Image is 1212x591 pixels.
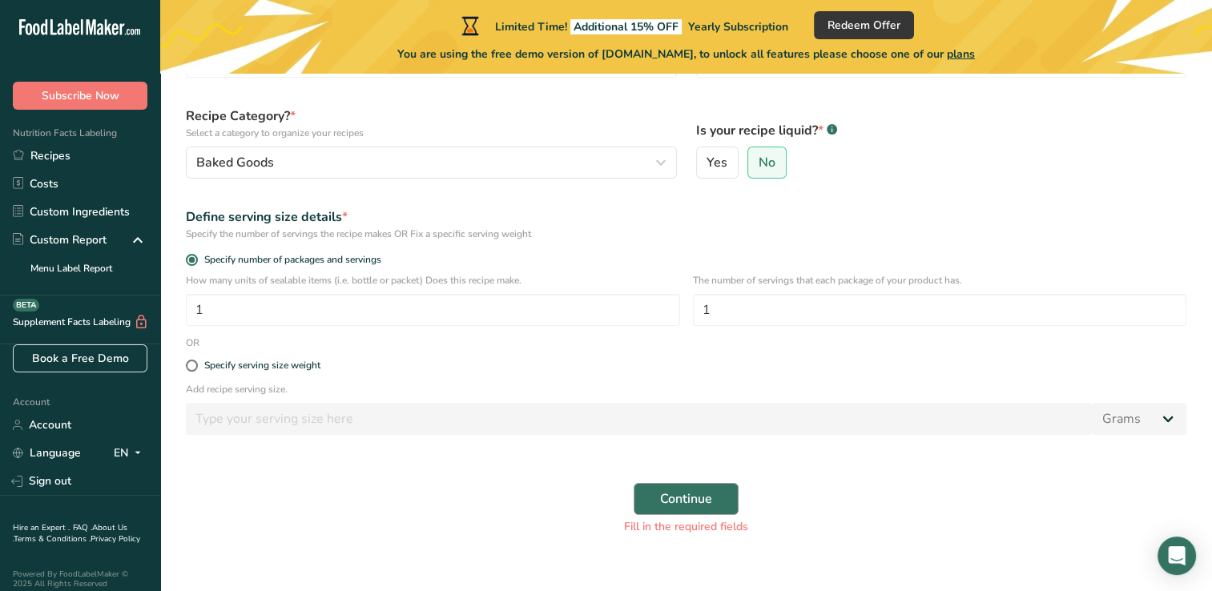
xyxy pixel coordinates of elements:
span: Redeem Offer [827,17,900,34]
a: Terms & Conditions . [14,533,91,545]
a: Book a Free Demo [13,344,147,372]
div: Specify the number of servings the recipe makes OR Fix a specific serving weight [186,227,1186,241]
p: The number of servings that each package of your product has. [693,273,1187,287]
div: EN [114,444,147,463]
span: Yearly Subscription [688,19,788,34]
span: Additional 15% OFF [570,19,682,34]
span: Subscribe Now [42,87,119,104]
p: Select a category to organize your recipes [186,126,677,140]
div: Powered By FoodLabelMaker © 2025 All Rights Reserved [13,569,147,589]
button: Redeem Offer [814,11,914,39]
label: Recipe Category? [186,107,677,140]
a: About Us . [13,522,127,545]
button: Continue [634,483,739,515]
div: Limited Time! [458,16,788,35]
span: No [759,155,775,171]
div: Custom Report [13,231,107,248]
div: Open Intercom Messenger [1158,537,1196,575]
div: BETA [13,299,39,312]
div: Define serving size details [186,207,1186,227]
span: Specify number of packages and servings [198,254,381,266]
div: Fill in the required fields [186,518,1186,535]
p: Add recipe serving size. [186,382,1186,396]
a: Hire an Expert . [13,522,70,533]
span: You are using the free demo version of [DOMAIN_NAME], to unlock all features please choose one of... [397,46,975,62]
span: Baked Goods [196,153,274,172]
span: Yes [707,155,727,171]
p: How many units of sealable items (i.e. bottle or packet) Does this recipe make. [186,273,680,287]
div: OR [176,336,209,350]
button: Subscribe Now [13,82,147,110]
div: Specify serving size weight [204,360,320,372]
a: Language [13,439,81,467]
a: FAQ . [73,522,92,533]
a: Privacy Policy [91,533,140,545]
input: Type your serving size here [186,403,1093,435]
span: plans [947,46,975,62]
span: Continue [660,489,712,509]
button: Baked Goods [186,147,677,179]
label: Is your recipe liquid? [696,121,1187,140]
